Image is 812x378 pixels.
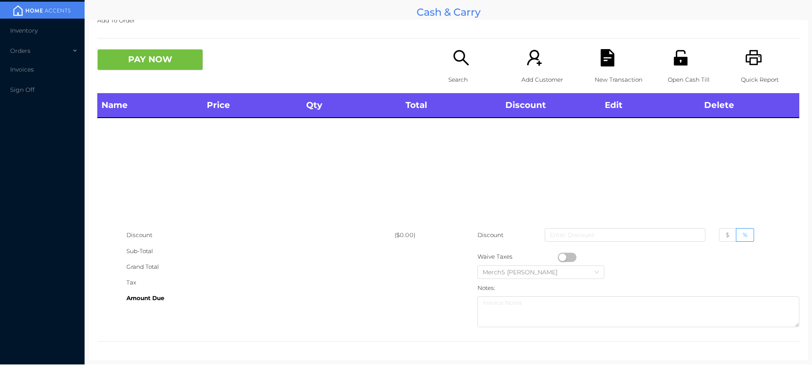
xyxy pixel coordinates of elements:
[483,266,566,279] div: Merch5 Lawrence
[10,27,38,34] span: Inventory
[501,93,601,118] th: Discount
[97,93,203,118] th: Name
[594,270,599,276] i: icon: down
[521,72,580,88] p: Add Customer
[126,290,395,306] div: Amount Due
[401,93,501,118] th: Total
[126,227,395,243] div: Discount
[477,249,558,265] div: Waive Taxes
[126,243,395,259] div: Sub-Total
[10,66,34,73] span: Invoices
[477,284,495,291] label: Notes:
[10,86,35,94] span: Sign Off
[395,227,448,243] div: ($0.00)
[302,93,401,118] th: Qty
[595,72,653,88] p: New Transaction
[745,49,763,66] i: icon: printer
[599,49,616,66] i: icon: file-text
[448,72,507,88] p: Search
[545,228,705,242] input: Enter Discount
[672,49,689,66] i: icon: unlock
[741,72,799,88] p: Quick Report
[743,231,747,239] span: %
[10,4,74,17] img: mainBanner
[89,4,808,20] div: Cash & Carry
[700,93,799,118] th: Delete
[526,49,543,66] i: icon: user-add
[668,72,726,88] p: Open Cash Till
[126,259,395,275] div: Grand Total
[126,275,395,290] div: Tax
[203,93,302,118] th: Price
[97,49,203,70] button: PAY NOW
[601,93,700,118] th: Edit
[477,227,504,243] p: Discount
[97,13,799,28] p: Add To Order
[453,49,470,66] i: icon: search
[726,231,730,239] span: $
